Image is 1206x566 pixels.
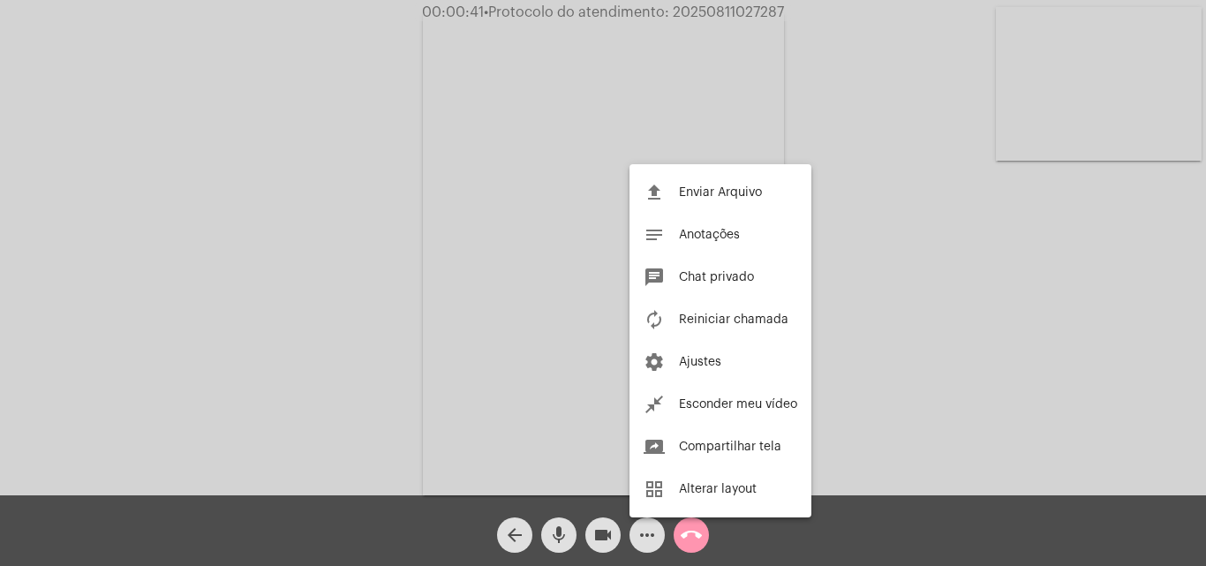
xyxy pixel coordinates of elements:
mat-icon: screen_share [644,436,665,457]
span: Alterar layout [679,483,757,495]
mat-icon: settings [644,351,665,373]
mat-icon: chat [644,267,665,288]
span: Chat privado [679,271,754,283]
mat-icon: notes [644,224,665,245]
span: Ajustes [679,356,721,368]
mat-icon: autorenew [644,309,665,330]
span: Enviar Arquivo [679,186,762,199]
mat-icon: close_fullscreen [644,394,665,415]
span: Esconder meu vídeo [679,398,797,411]
mat-icon: grid_view [644,479,665,500]
span: Compartilhar tela [679,441,781,453]
span: Reiniciar chamada [679,313,788,326]
span: Anotações [679,229,740,241]
mat-icon: file_upload [644,182,665,203]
